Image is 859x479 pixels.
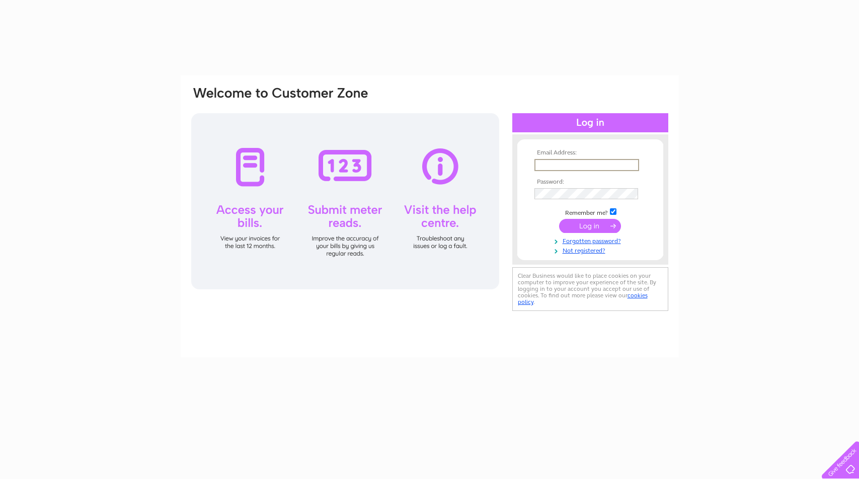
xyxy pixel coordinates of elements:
td: Remember me? [532,207,649,217]
a: cookies policy [518,292,648,305]
div: Clear Business would like to place cookies on your computer to improve your experience of the sit... [512,267,668,311]
input: Submit [559,219,621,233]
a: Not registered? [534,245,649,255]
th: Email Address: [532,149,649,156]
a: Forgotten password? [534,235,649,245]
th: Password: [532,179,649,186]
